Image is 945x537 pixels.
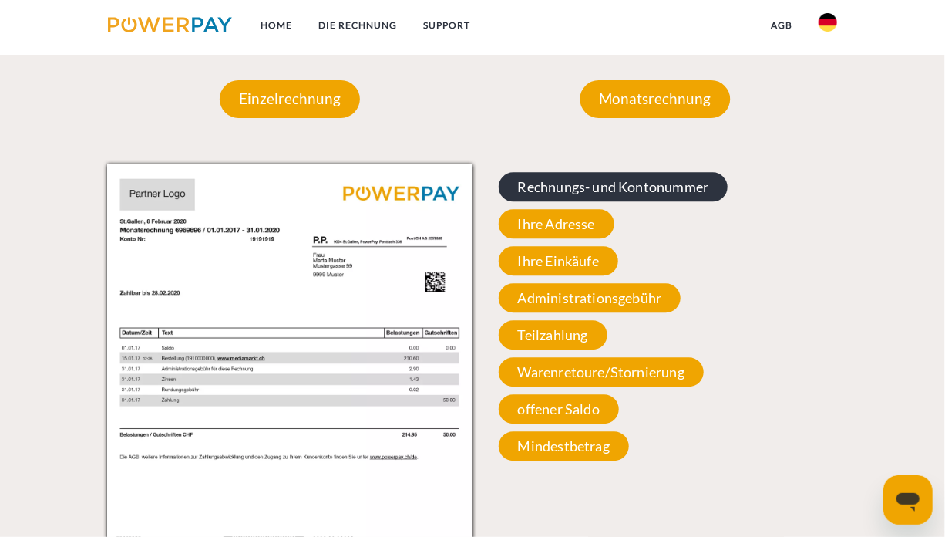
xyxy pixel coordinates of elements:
span: offener Saldo [499,394,619,424]
p: Einzelrechnung [220,80,360,117]
span: Teilzahlung [499,320,607,350]
span: Administrationsgebühr [499,283,681,312]
img: de [819,13,837,32]
a: Home [248,12,306,39]
img: logo-powerpay.svg [108,17,232,32]
span: Warenretoure/Stornierung [499,357,704,387]
span: Rechnungs- und Kontonummer [499,172,728,201]
span: Ihre Einkäufe [499,246,618,275]
a: SUPPORT [411,12,484,39]
a: agb [758,12,805,39]
a: DIE RECHNUNG [306,12,411,39]
p: Monatsrechnung [580,80,731,117]
iframe: Schaltfläche zum Öffnen des Messaging-Fensters [883,475,933,525]
span: Mindestbetrag [499,431,629,461]
span: Ihre Adresse [499,209,614,238]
